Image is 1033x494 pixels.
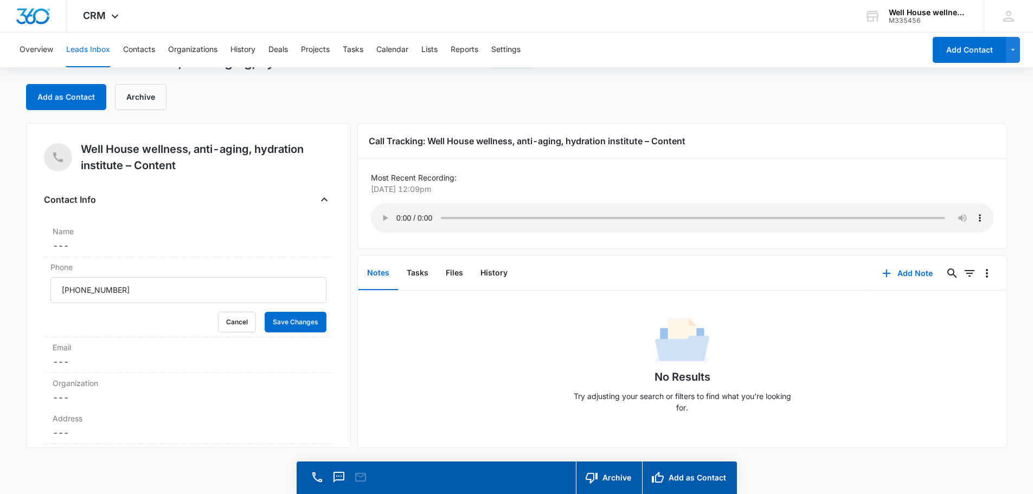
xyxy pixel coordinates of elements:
button: Leads Inbox [66,33,110,67]
button: Close [316,191,333,208]
h3: Call Tracking: Well House wellness, anti-aging, hydration institute – Content [369,134,996,147]
button: Lists [421,33,438,67]
div: Address--- [44,408,333,444]
label: Name [53,226,324,237]
label: Email [53,342,324,353]
label: Organization [53,377,324,389]
p: [DATE] 12:09pm [371,183,987,195]
button: Save Changes [265,312,326,332]
span: CRM [83,10,106,21]
button: Add Contact [933,37,1006,63]
button: Notes [358,256,398,290]
div: account name [889,8,968,17]
dd: --- [53,239,324,252]
p: Most Recent Recording: [371,172,994,183]
button: Calendar [376,33,408,67]
button: Overview [20,33,53,67]
dd: --- [53,391,324,404]
label: Address [53,413,324,424]
dd: --- [53,355,324,368]
button: Archive [115,84,166,110]
button: Add as Contact [26,84,106,110]
h4: Contact Info [44,193,96,206]
h5: Well House wellness, anti-aging, hydration institute – Content [81,141,333,174]
h1: No Results [655,369,710,385]
button: Overflow Menu [978,265,996,282]
button: Settings [491,33,521,67]
div: account id [889,17,968,24]
button: Deals [268,33,288,67]
button: Text [331,470,347,485]
div: Email--- [44,337,333,373]
button: Projects [301,33,330,67]
button: Tasks [343,33,363,67]
button: Contacts [123,33,155,67]
button: Files [437,256,472,290]
button: Organizations [168,33,217,67]
img: No Data [655,315,709,369]
button: Search... [944,265,961,282]
button: History [472,256,516,290]
a: Call [310,476,325,485]
button: Filters [961,265,978,282]
button: Reports [451,33,478,67]
label: Phone [50,261,326,273]
button: Tasks [398,256,437,290]
button: Archive [576,461,642,494]
button: History [230,33,255,67]
dd: --- [53,426,324,439]
div: Name--- [44,221,333,257]
button: Cancel [218,312,256,332]
p: Try adjusting your search or filters to find what you’re looking for. [568,390,796,413]
div: Organization--- [44,373,333,408]
input: Phone [50,277,326,303]
button: Call [310,470,325,485]
audio: Your browser does not support the audio tag. [371,203,994,233]
button: Add as Contact [642,461,737,494]
button: Add Note [871,260,944,286]
a: Text [331,476,347,485]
